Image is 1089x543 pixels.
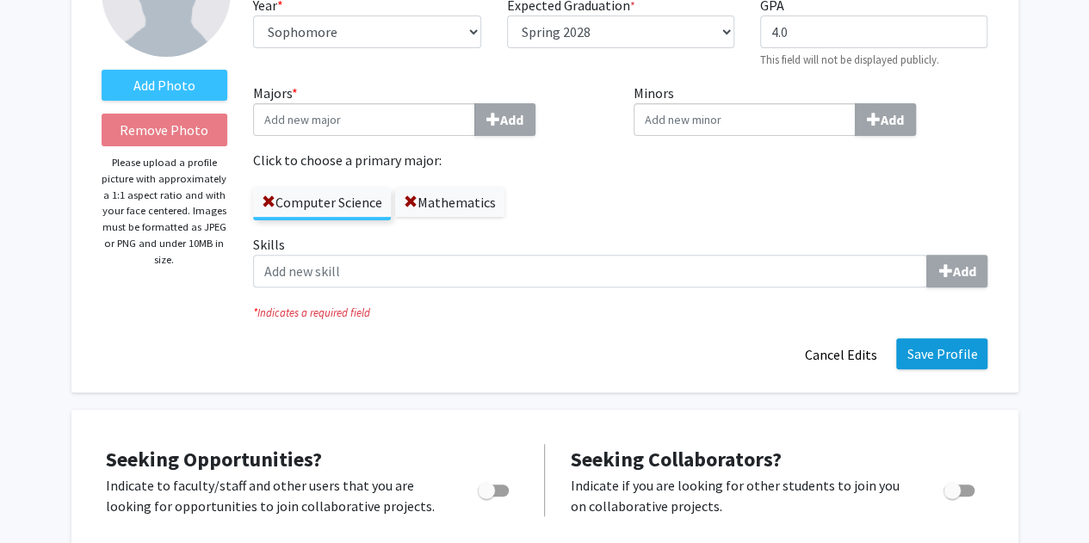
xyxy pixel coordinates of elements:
input: MinorsAdd [634,103,856,136]
button: Skills [926,255,987,287]
b: Add [500,111,523,128]
small: This field will not be displayed publicly. [760,52,939,66]
label: Minors [634,83,988,136]
label: Skills [253,234,987,287]
b: Add [881,111,904,128]
p: Please upload a profile picture with approximately a 1:1 aspect ratio and with your face centered... [102,155,228,268]
button: Majors* [474,103,535,136]
label: Click to choose a primary major: [253,150,608,170]
iframe: Chat [13,466,73,530]
span: Seeking Collaborators? [571,446,782,472]
span: Seeking Opportunities? [106,446,322,472]
b: Add [952,262,975,280]
button: Cancel Edits [793,338,888,371]
label: Majors [253,83,608,136]
button: Save Profile [896,338,987,369]
label: AddProfile Picture [102,70,228,101]
button: Minors [855,103,916,136]
button: Remove Photo [102,114,228,146]
input: Majors*Add [253,103,475,136]
p: Indicate to faculty/staff and other users that you are looking for opportunities to join collabor... [106,475,445,516]
label: Computer Science [253,188,391,217]
input: SkillsAdd [253,255,927,287]
label: Mathematics [395,188,504,217]
div: Toggle [937,475,984,501]
i: Indicates a required field [253,305,987,321]
div: Toggle [471,475,518,501]
p: Indicate if you are looking for other students to join you on collaborative projects. [571,475,911,516]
